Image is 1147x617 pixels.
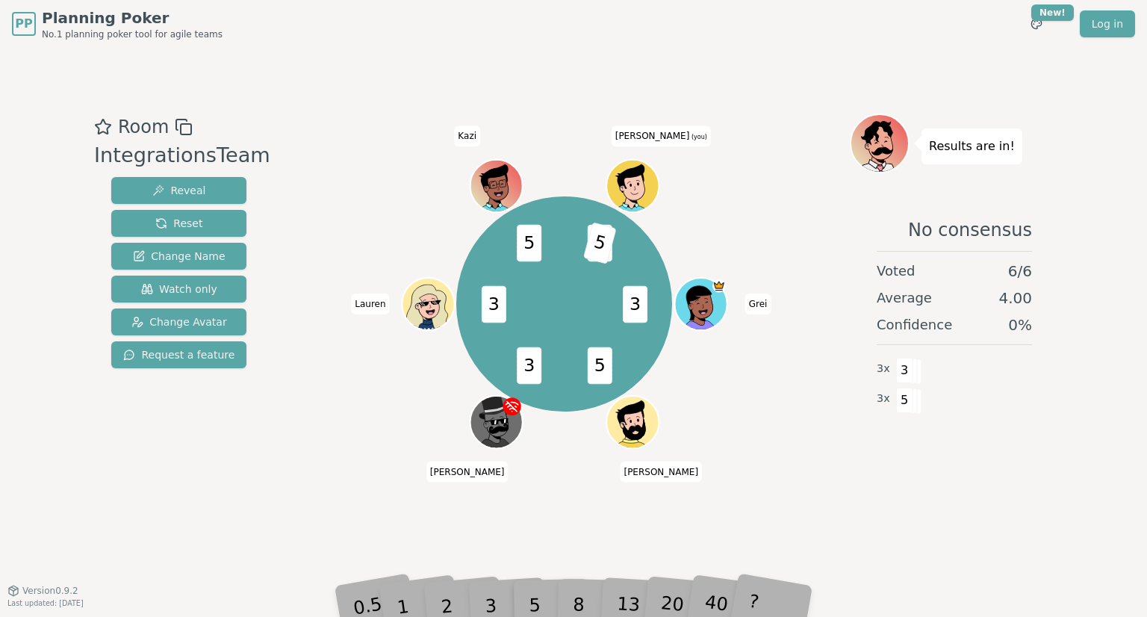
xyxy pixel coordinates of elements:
span: Reveal [152,183,205,198]
span: 4.00 [998,288,1032,308]
button: New! [1023,10,1050,37]
div: IntegrationsTeam [94,140,270,171]
span: Last updated: [DATE] [7,599,84,607]
span: Click to change your name [351,294,389,314]
span: 5 [896,388,913,413]
span: Click to change your name [612,125,711,146]
a: Log in [1080,10,1135,37]
button: Watch only [111,276,246,303]
span: Confidence [877,314,952,335]
a: PPPlanning PokerNo.1 planning poker tool for agile teams [12,7,223,40]
span: 5 [587,347,612,384]
span: Change Avatar [131,314,227,329]
span: Click to change your name [620,462,702,483]
span: Grei is the host [712,279,726,293]
button: Change Name [111,243,246,270]
span: 5 [582,222,616,264]
span: Reset [155,216,202,231]
span: Average [877,288,932,308]
button: Reset [111,210,246,237]
span: Watch only [141,282,217,297]
span: PP [15,15,32,33]
span: 3 [517,347,541,384]
span: 3 x [877,361,890,377]
span: Change Name [133,249,225,264]
span: 3 [896,358,913,383]
span: Planning Poker [42,7,223,28]
span: Click to change your name [454,125,480,146]
button: Version0.9.2 [7,585,78,597]
button: Reveal [111,177,246,204]
span: 3 [623,285,647,323]
span: No.1 planning poker tool for agile teams [42,28,223,40]
span: 3 [481,285,506,323]
span: 6 / 6 [1008,261,1032,282]
button: Request a feature [111,341,246,368]
span: Request a feature [123,347,234,362]
span: Click to change your name [426,462,509,483]
span: 0 % [1008,314,1032,335]
span: No consensus [908,218,1032,242]
span: Room [118,114,169,140]
span: Version 0.9.2 [22,585,78,597]
span: (you) [689,134,707,140]
span: Click to change your name [745,294,771,314]
p: Results are in! [929,136,1015,157]
span: 3 x [877,391,890,407]
div: New! [1031,4,1074,21]
span: 5 [517,224,541,261]
button: Change Avatar [111,308,246,335]
span: Voted [877,261,916,282]
button: Add as favourite [94,114,112,140]
button: Click to change your avatar [608,161,657,211]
